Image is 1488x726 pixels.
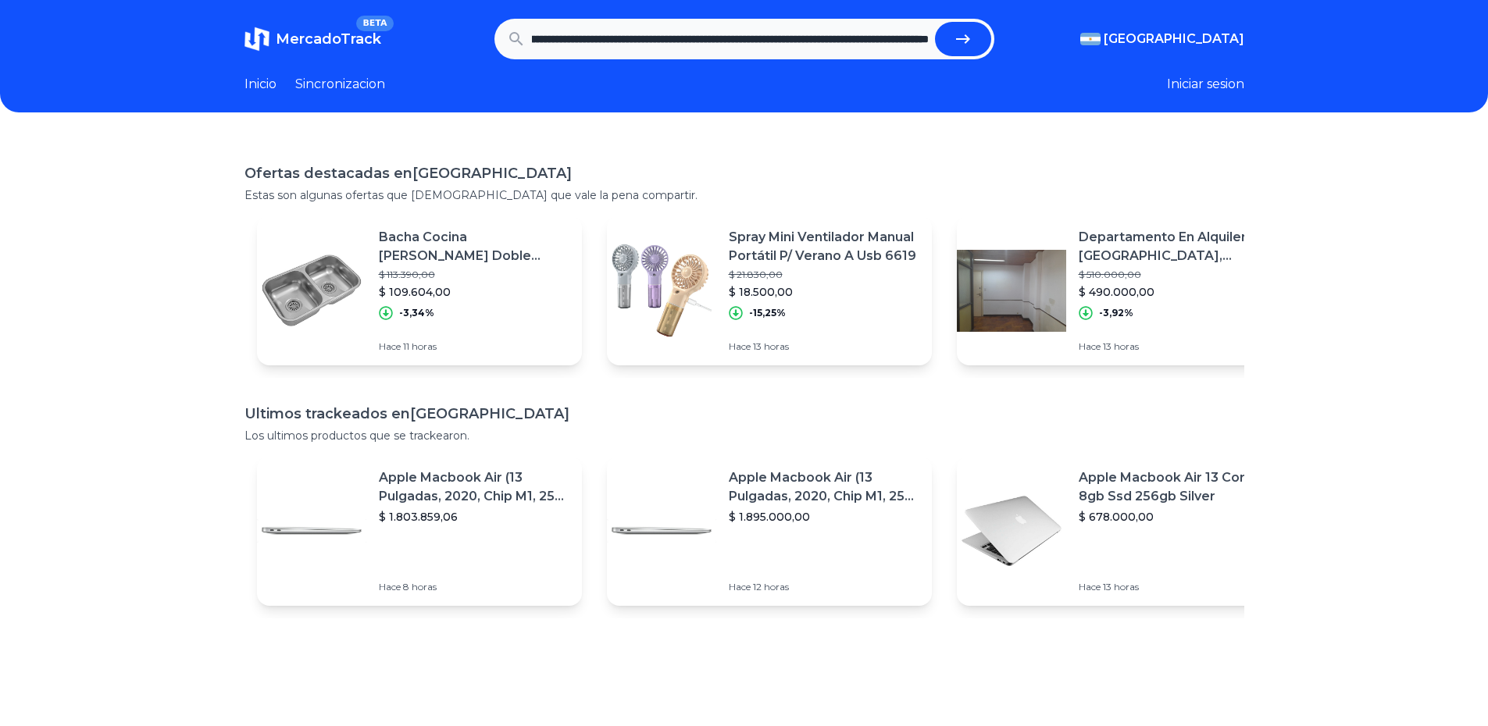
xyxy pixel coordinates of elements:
[957,456,1282,606] a: Featured imageApple Macbook Air 13 Core I5 8gb Ssd 256gb Silver$ 678.000,00Hace 13 horas
[244,27,269,52] img: MercadoTrack
[379,340,569,353] p: Hace 11 horas
[356,16,393,31] span: BETA
[729,468,919,506] p: Apple Macbook Air (13 Pulgadas, 2020, Chip M1, 256 Gb De Ssd, 8 Gb De Ram) - Plata
[957,236,1066,345] img: Featured image
[1099,307,1133,319] p: -3,92%
[244,162,1244,184] h1: Ofertas destacadas en [GEOGRAPHIC_DATA]
[276,30,381,48] span: MercadoTrack
[1167,75,1244,94] button: Iniciar sesion
[244,75,277,94] a: Inicio
[729,269,919,281] p: $ 21.830,00
[379,284,569,300] p: $ 109.604,00
[607,236,716,345] img: Featured image
[1079,228,1269,265] p: Departamento En Alquiler En [GEOGRAPHIC_DATA], [GEOGRAPHIC_DATA], [GEOGRAPHIC_DATA]
[729,228,919,265] p: Spray Mini Ventilador Manual Portátil P/ Verano A Usb 6619
[379,228,569,265] p: Bacha Cocina [PERSON_NAME] Doble Acero Inoxidable Cc 28 B
[1080,30,1244,48] button: [GEOGRAPHIC_DATA]
[1104,30,1244,48] span: [GEOGRAPHIC_DATA]
[957,476,1066,585] img: Featured image
[729,284,919,300] p: $ 18.500,00
[244,403,1244,425] h1: Ultimos trackeados en [GEOGRAPHIC_DATA]
[607,456,932,606] a: Featured imageApple Macbook Air (13 Pulgadas, 2020, Chip M1, 256 Gb De Ssd, 8 Gb De Ram) - Plata$...
[295,75,385,94] a: Sincronizacion
[1079,509,1269,525] p: $ 678.000,00
[257,215,582,365] a: Featured imageBacha Cocina [PERSON_NAME] Doble Acero Inoxidable Cc 28 B$ 113.390,00$ 109.604,00-3...
[244,187,1244,203] p: Estas son algunas ofertas que [DEMOGRAPHIC_DATA] que vale la pena compartir.
[607,215,932,365] a: Featured imageSpray Mini Ventilador Manual Portátil P/ Verano A Usb 6619$ 21.830,00$ 18.500,00-15...
[257,236,366,345] img: Featured image
[244,428,1244,443] p: Los ultimos productos que se trackearon.
[1079,468,1269,506] p: Apple Macbook Air 13 Core I5 8gb Ssd 256gb Silver
[1079,581,1269,593] p: Hace 13 horas
[729,581,919,593] p: Hace 12 horas
[244,27,381,52] a: MercadoTrackBETA
[957,215,1282,365] a: Featured imageDepartamento En Alquiler En [GEOGRAPHIC_DATA], [GEOGRAPHIC_DATA], [GEOGRAPHIC_DATA]...
[1080,33,1101,45] img: Argentina
[399,307,434,319] p: -3,34%
[379,269,569,281] p: $ 113.390,00
[607,476,716,585] img: Featured image
[729,340,919,353] p: Hace 13 horas
[749,307,786,319] p: -15,25%
[379,509,569,525] p: $ 1.803.859,06
[379,581,569,593] p: Hace 8 horas
[257,456,582,606] a: Featured imageApple Macbook Air (13 Pulgadas, 2020, Chip M1, 256 Gb De Ssd, 8 Gb De Ram) - Plata$...
[1079,269,1269,281] p: $ 510.000,00
[1079,340,1269,353] p: Hace 13 horas
[729,509,919,525] p: $ 1.895.000,00
[379,468,569,506] p: Apple Macbook Air (13 Pulgadas, 2020, Chip M1, 256 Gb De Ssd, 8 Gb De Ram) - Plata
[1079,284,1269,300] p: $ 490.000,00
[257,476,366,585] img: Featured image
